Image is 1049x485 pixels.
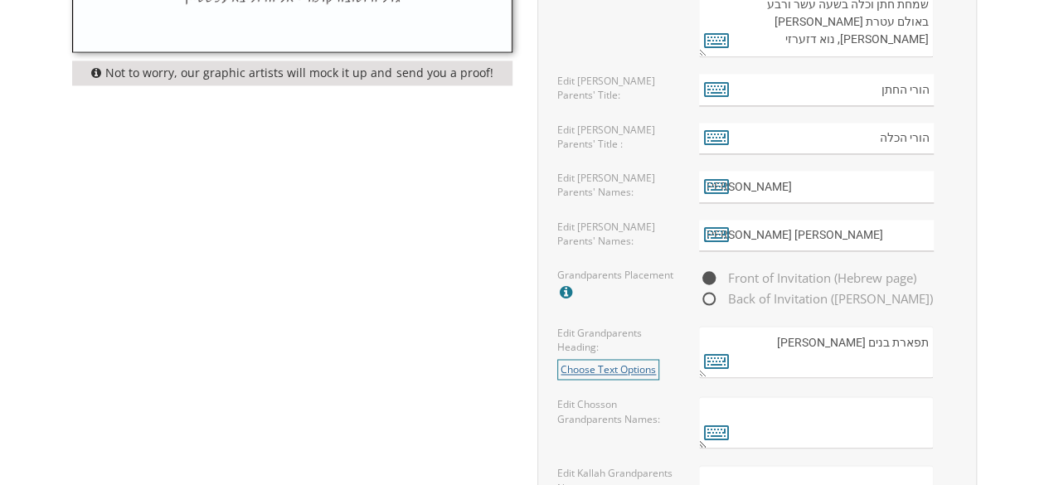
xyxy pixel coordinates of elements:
span: Front of Invitation (Hebrew page) [699,268,916,289]
span: Back of Invitation ([PERSON_NAME]) [699,289,933,309]
label: Edit [PERSON_NAME] Parents' Title : [557,123,673,151]
label: Grandparents Placement [557,268,673,303]
label: Edit [PERSON_NAME] Parents' Title: [557,74,673,102]
label: Edit Grandparents Heading: [557,326,673,354]
div: Not to worry, our graphic artists will mock it up and send you a proof! [72,61,512,85]
label: Edit Chosson Grandparents Names: [557,396,673,424]
label: Edit [PERSON_NAME] Parents' Names: [557,220,673,248]
textarea: תפארת בנים [PERSON_NAME] [699,326,934,378]
label: Edit [PERSON_NAME] Parents' Names: [557,171,673,199]
a: Choose Text Options [557,359,659,380]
